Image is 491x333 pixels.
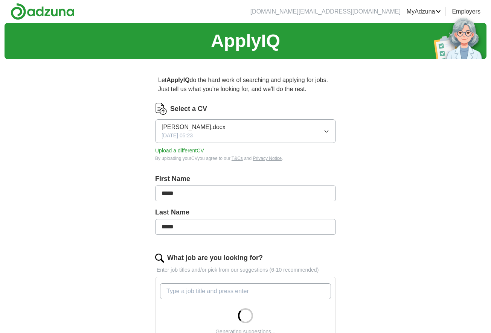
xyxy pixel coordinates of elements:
[407,7,441,16] a: MyAdzuna
[232,156,243,161] a: T&Cs
[11,3,75,20] img: Adzuna logo
[250,7,401,16] li: [DOMAIN_NAME][EMAIL_ADDRESS][DOMAIN_NAME]
[167,253,263,263] label: What job are you looking for?
[160,283,331,299] input: Type a job title and press enter
[170,104,207,114] label: Select a CV
[155,103,167,115] img: CV Icon
[162,132,193,140] span: [DATE] 05:23
[155,119,336,143] button: [PERSON_NAME].docx[DATE] 05:23
[155,254,164,263] img: search.png
[155,147,204,155] button: Upload a differentCV
[162,123,226,132] span: [PERSON_NAME].docx
[155,73,336,97] p: Let do the hard work of searching and applying for jobs. Just tell us what you're looking for, an...
[452,7,480,16] a: Employers
[155,266,336,274] p: Enter job titles and/or pick from our suggestions (6-10 recommended)
[166,77,189,83] strong: ApplyIQ
[253,156,282,161] a: Privacy Notice
[155,207,336,217] label: Last Name
[155,155,336,162] div: By uploading your CV you agree to our and .
[211,27,280,55] h1: ApplyIQ
[155,174,336,184] label: First Name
